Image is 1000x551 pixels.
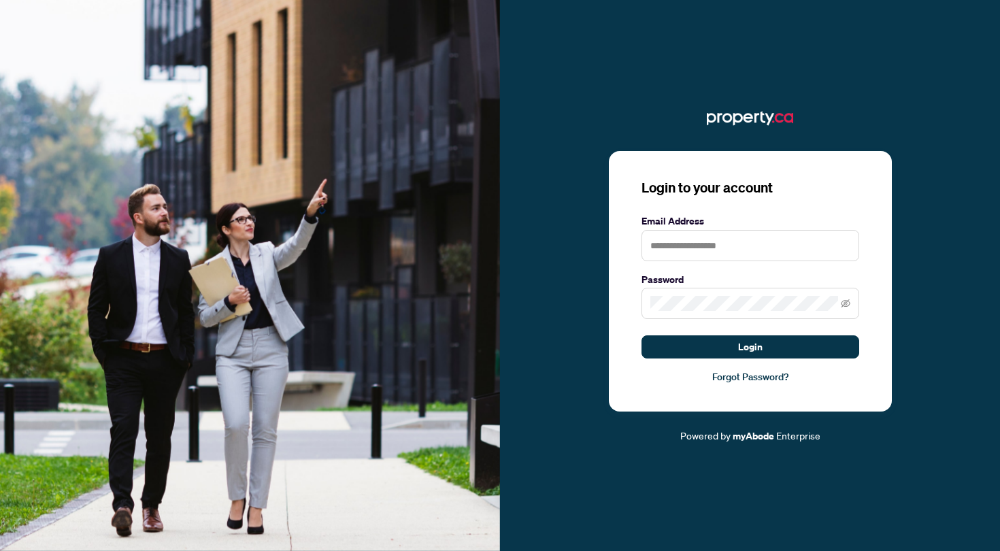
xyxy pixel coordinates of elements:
h3: Login to your account [641,178,859,197]
label: Email Address [641,214,859,229]
a: myAbode [733,429,774,444]
img: ma-logo [707,107,793,129]
button: Login [641,335,859,358]
a: Forgot Password? [641,369,859,384]
span: Login [738,336,763,358]
span: Powered by [680,429,731,441]
label: Password [641,272,859,287]
span: Enterprise [776,429,820,441]
span: eye-invisible [841,299,850,308]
